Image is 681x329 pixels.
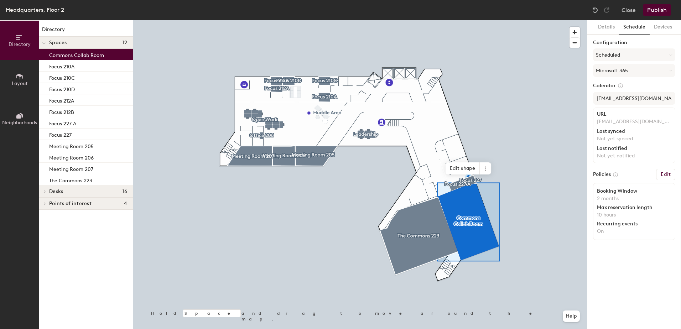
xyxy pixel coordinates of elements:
[597,195,671,202] p: 2 months
[593,48,675,61] button: Scheduled
[661,172,671,177] h6: Edit
[597,205,671,210] div: Max reservation length
[597,153,671,159] p: Not yet notified
[656,169,675,180] button: Edit
[49,84,75,93] p: Focus 210D
[593,172,611,177] label: Policies
[49,141,94,150] p: Meeting Room 205
[593,83,675,89] label: Calendar
[2,120,37,126] span: Neighborhoods
[597,136,671,142] p: Not yet synced
[6,5,64,14] div: Headquarters, Floor 2
[592,6,599,14] img: Undo
[622,4,636,16] button: Close
[49,40,67,46] span: Spaces
[597,221,671,227] div: Recurring events
[9,41,31,47] span: Directory
[12,80,28,87] span: Layout
[594,20,619,35] button: Details
[643,4,671,16] button: Publish
[49,119,76,127] p: Focus 227 A
[597,119,671,125] p: [EMAIL_ADDRESS][DOMAIN_NAME]
[122,189,127,194] span: 16
[446,162,480,174] span: Edit shape
[124,201,127,207] span: 4
[122,40,127,46] span: 12
[49,96,74,104] p: Focus 212A
[593,40,675,46] label: Configuration
[597,188,671,194] div: Booking Window
[49,164,93,172] p: Meeting Room 207
[49,107,74,115] p: Focus 212B
[593,92,675,105] input: Add calendar email
[597,212,671,218] p: 10 hours
[49,130,72,138] p: Focus 227
[49,201,92,207] span: Points of interest
[619,20,650,35] button: Schedule
[49,189,63,194] span: Desks
[49,73,75,81] p: Focus 210C
[563,310,580,322] button: Help
[597,111,671,117] div: URL
[593,64,675,77] button: Microsoft 365
[597,146,671,151] div: Last notified
[603,6,610,14] img: Redo
[49,153,94,161] p: Meeting Room 206
[650,20,676,35] button: Devices
[39,26,133,37] h1: Directory
[49,62,74,70] p: Focus 210A
[49,50,104,58] p: Commons Collab Room
[597,129,671,134] div: Last synced
[597,228,671,235] p: On
[49,176,92,184] p: The Commons 223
